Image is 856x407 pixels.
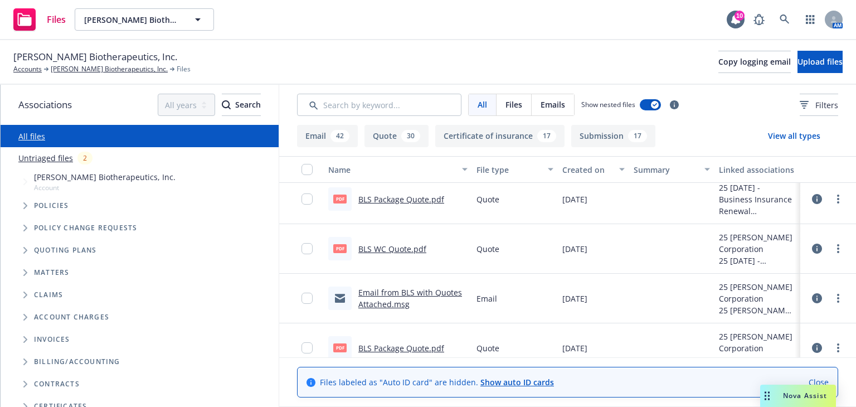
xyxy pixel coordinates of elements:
[571,125,655,147] button: Submission
[401,130,420,142] div: 30
[330,130,349,142] div: 42
[476,293,497,304] span: Email
[34,202,69,209] span: Policies
[34,247,97,254] span: Quoting plans
[831,292,845,305] a: more
[815,99,838,111] span: Filters
[18,152,73,164] a: Untriaged files
[476,342,499,354] span: Quote
[735,11,745,21] div: 10
[34,292,63,298] span: Claims
[718,51,791,73] button: Copy logging email
[774,8,796,31] a: Search
[358,194,444,205] a: BLS Package Quote.pdf
[34,183,176,192] span: Account
[476,193,499,205] span: Quote
[760,385,774,407] div: Drag to move
[358,343,444,353] a: BLS Package Quote.pdf
[333,343,347,352] span: pdf
[537,130,556,142] div: 17
[84,14,181,26] span: [PERSON_NAME] Biotherapeutics, Inc.
[719,231,796,255] div: 25 [PERSON_NAME] Corporation
[324,156,472,183] button: Name
[562,193,587,205] span: [DATE]
[333,195,347,203] span: pdf
[719,182,796,217] div: 25 [DATE] - Business Insurance Renewal
[783,391,827,400] span: Nova Assist
[9,4,70,35] a: Files
[634,164,698,176] div: Summary
[34,381,80,387] span: Contracts
[34,225,137,231] span: Policy change requests
[297,94,461,116] input: Search by keyword...
[629,156,715,183] button: Summary
[47,15,66,24] span: Files
[1,169,279,351] div: Tree Example
[364,125,429,147] button: Quote
[18,131,45,142] a: All files
[301,193,313,205] input: Toggle Row Selected
[222,94,261,115] div: Search
[719,164,796,176] div: Linked associations
[34,269,69,276] span: Matters
[750,125,838,147] button: View all types
[760,385,836,407] button: Nova Assist
[333,244,347,253] span: pdf
[719,354,796,366] div: 25 [DATE] - Business Insurance Renewal
[34,171,176,183] span: [PERSON_NAME] Biotherapeutics, Inc.
[301,342,313,353] input: Toggle Row Selected
[18,98,72,112] span: Associations
[34,358,120,365] span: Billing/Accounting
[480,377,554,387] a: Show auto ID cards
[75,8,214,31] button: [PERSON_NAME] Biotherapeutics, Inc.
[301,164,313,175] input: Select all
[476,243,499,255] span: Quote
[328,164,455,176] div: Name
[719,281,796,304] div: 25 [PERSON_NAME] Corporation
[714,156,800,183] button: Linked associations
[358,287,462,309] a: Email from BLS with Quotes Attached.msg
[435,125,565,147] button: Certificate of insurance
[472,156,558,183] button: File type
[562,342,587,354] span: [DATE]
[34,314,109,321] span: Account charges
[831,341,845,355] a: more
[301,243,313,254] input: Toggle Row Selected
[476,164,541,176] div: File type
[831,192,845,206] a: more
[809,376,829,388] a: Close
[748,8,770,31] a: Report a Bug
[34,336,70,343] span: Invoices
[297,125,358,147] button: Email
[831,242,845,255] a: more
[13,50,177,64] span: [PERSON_NAME] Biotherapeutics, Inc.
[800,99,838,111] span: Filters
[800,94,838,116] button: Filters
[358,244,426,254] a: BLS WC Quote.pdf
[77,152,93,164] div: 2
[505,99,522,110] span: Files
[799,8,821,31] a: Switch app
[628,130,647,142] div: 17
[719,331,796,354] div: 25 [PERSON_NAME] Corporation
[581,100,635,109] span: Show nested files
[562,164,612,176] div: Created on
[562,243,587,255] span: [DATE]
[177,64,191,74] span: Files
[719,304,796,316] div: 25 [PERSON_NAME] Corporation, Berkley National Insurance Company - [PERSON_NAME] Corporation
[562,293,587,304] span: [DATE]
[558,156,629,183] button: Created on
[718,56,791,67] span: Copy logging email
[301,293,313,304] input: Toggle Row Selected
[541,99,565,110] span: Emails
[13,64,42,74] a: Accounts
[222,100,231,109] svg: Search
[222,94,261,116] button: SearchSearch
[478,99,487,110] span: All
[51,64,168,74] a: [PERSON_NAME] Biotherapeutics, Inc.
[719,255,796,267] div: 25 [DATE] - Business Insurance Renewal
[797,51,843,73] button: Upload files
[797,56,843,67] span: Upload files
[320,376,554,388] span: Files labeled as "Auto ID card" are hidden.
